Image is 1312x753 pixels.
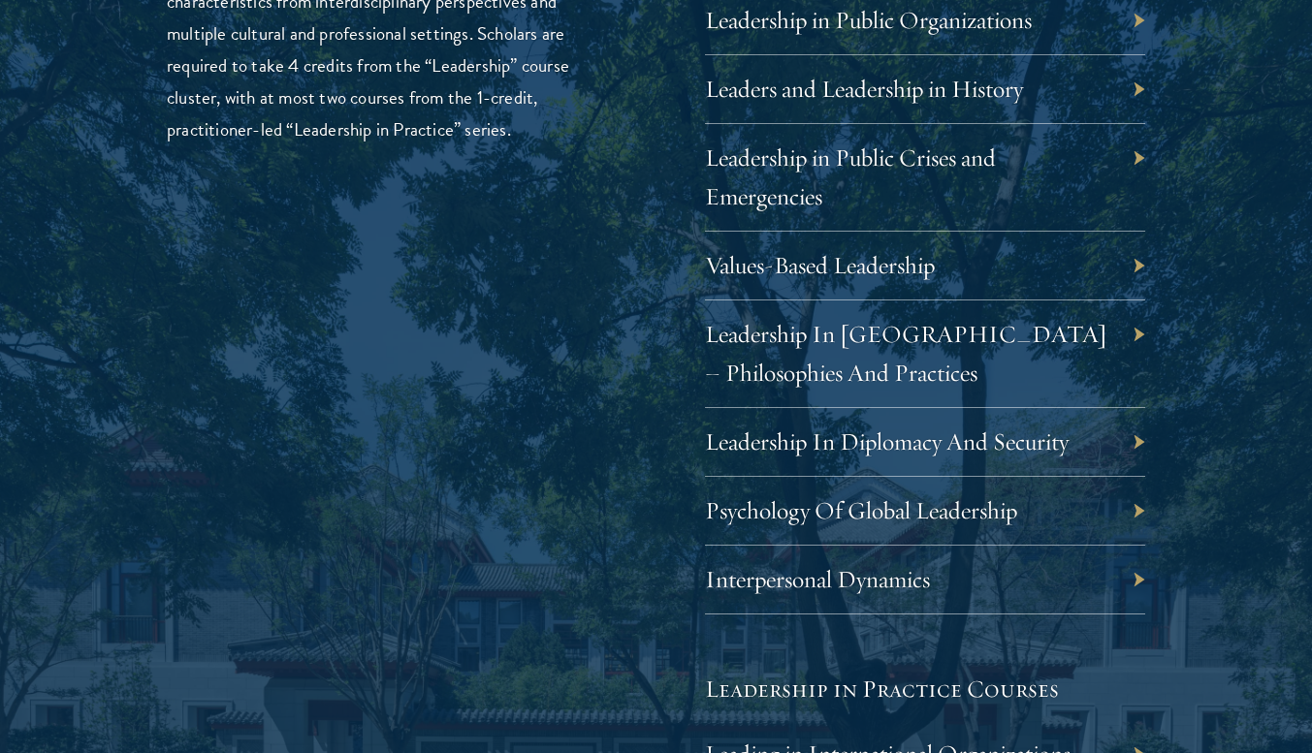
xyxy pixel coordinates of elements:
a: Values-Based Leadership [705,250,935,280]
a: Leadership In Diplomacy And Security [705,426,1069,456]
a: Psychology Of Global Leadership [705,495,1017,525]
a: Leadership in Public Organizations [705,5,1032,35]
a: Leaders and Leadership in History [705,74,1023,104]
h5: Leadership in Practice Courses [705,673,1145,706]
a: Interpersonal Dynamics [705,564,930,594]
a: Leadership In [GEOGRAPHIC_DATA] – Philosophies And Practices [705,319,1107,388]
a: Leadership in Public Crises and Emergencies [705,142,996,211]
